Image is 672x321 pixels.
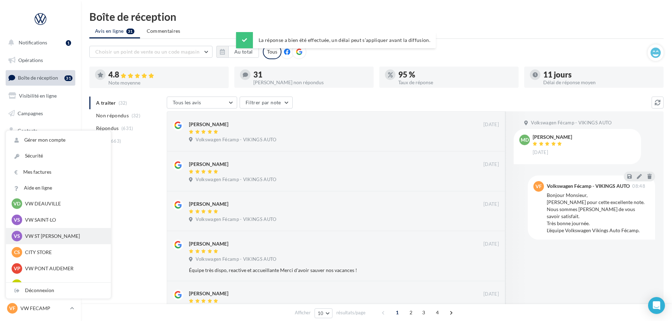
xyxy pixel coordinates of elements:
[108,80,223,85] div: Note moyenne
[18,75,58,81] span: Boîte de réception
[240,97,293,109] button: Filtrer par note
[189,121,228,128] div: [PERSON_NAME]
[121,125,133,131] span: (631)
[89,11,664,22] div: Boîte de réception
[4,53,77,68] a: Opérations
[547,184,630,189] div: Volkswagen Fécamp - VIKINGS AUTO
[263,44,281,59] div: Tous
[398,71,513,79] div: 95 %
[6,148,111,164] a: Sécurité
[196,137,276,143] span: Volkswagen Fécamp - VIKINGS AUTO
[535,183,542,190] span: VF
[4,141,77,156] a: Médiathèque
[432,307,443,318] span: 4
[6,180,111,196] a: Aide en ligne
[533,135,572,140] div: [PERSON_NAME]
[228,46,259,58] button: Au total
[147,27,180,35] span: Commentaires
[20,305,67,312] p: VW FECAMP
[4,199,77,220] a: Campagnes DataOnDemand
[4,123,77,138] a: Contacts
[405,307,417,318] span: 2
[483,241,499,247] span: [DATE]
[6,283,111,298] div: Déconnexion
[18,128,37,134] span: Contacts
[236,32,436,48] div: La réponse a bien été effectuée, un délai peut s’appliquer avant la diffusion.
[189,267,453,274] div: Équipe très dispo, reactive et accueillante Merci d'avoir sauver nos vacances !
[418,307,429,318] span: 3
[173,99,201,105] span: Tous les avis
[95,49,199,55] span: Choisir un point de vente ou un code magasin
[19,93,57,99] span: Visibilité en ligne
[253,71,368,79] div: 31
[398,80,513,85] div: Taux de réponse
[336,309,366,316] span: résultats/page
[543,71,658,79] div: 11 jours
[25,281,102,288] p: VW LISIEUX
[216,46,259,58] button: Au total
[253,80,368,85] div: [PERSON_NAME] non répondus
[14,233,20,240] span: VS
[295,309,311,316] span: Afficher
[66,40,71,46] div: 1
[25,200,102,207] p: VW DEAUVILLE
[4,35,74,50] button: Notifications 1
[64,75,72,81] div: 31
[392,307,403,318] span: 1
[189,240,228,247] div: [PERSON_NAME]
[533,149,548,156] span: [DATE]
[189,200,228,208] div: [PERSON_NAME]
[483,122,499,128] span: [DATE]
[189,290,228,297] div: [PERSON_NAME]
[9,305,15,312] span: VF
[13,200,20,207] span: VD
[132,113,140,118] span: (32)
[648,297,665,314] div: Open Intercom Messenger
[189,161,228,168] div: [PERSON_NAME]
[4,159,77,173] a: Calendrier
[25,216,102,223] p: VW SAINT-LO
[196,177,276,183] span: Volkswagen Fécamp - VIKINGS AUTO
[6,302,75,315] a: VF VW FECAMP
[521,136,529,143] span: MD
[14,281,20,288] span: VL
[19,39,47,45] span: Notifications
[483,161,499,168] span: [DATE]
[108,71,223,79] div: 4.8
[25,249,102,256] p: CITY STORE
[89,46,213,58] button: Choisir un point de vente ou un code magasin
[196,216,276,223] span: Volkswagen Fécamp - VIKINGS AUTO
[18,57,43,63] span: Opérations
[25,233,102,240] p: VW ST [PERSON_NAME]
[4,176,77,197] a: PLV et print personnalisable
[109,138,121,144] span: (663)
[4,70,77,85] a: Boîte de réception31
[531,120,611,126] span: Volkswagen Fécamp - VIKINGS AUTO
[632,184,645,189] span: 08:48
[196,256,276,263] span: Volkswagen Fécamp - VIKINGS AUTO
[318,310,324,316] span: 10
[14,265,20,272] span: VP
[547,192,649,234] div: Bonjour Monsieur, [PERSON_NAME] pour cette excellente note. Nous sommes [PERSON_NAME] de vous sav...
[6,164,111,180] a: Mes factures
[25,265,102,272] p: VW PONT AUDEMER
[315,308,332,318] button: 10
[96,112,129,119] span: Non répondus
[6,132,111,148] a: Gérer mon compte
[483,201,499,208] span: [DATE]
[14,249,20,256] span: CS
[4,106,77,121] a: Campagnes
[4,88,77,103] a: Visibilité en ligne
[167,97,237,109] button: Tous les avis
[18,110,43,116] span: Campagnes
[96,125,119,132] span: Répondus
[14,216,20,223] span: VS
[483,291,499,297] span: [DATE]
[543,80,658,85] div: Délai de réponse moyen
